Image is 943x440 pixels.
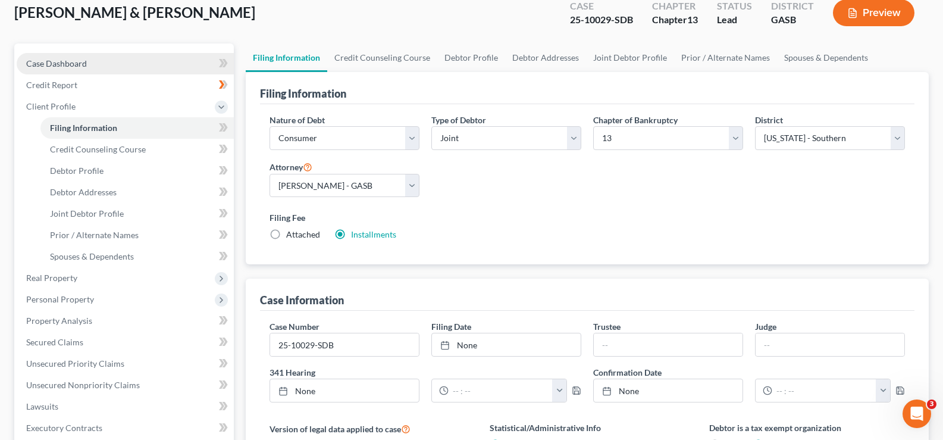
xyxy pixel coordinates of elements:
span: Debtor Addresses [50,187,117,197]
span: Debtor Profile [50,166,104,176]
label: Chapter of Bankruptcy [593,114,678,126]
div: Case Information [260,293,344,307]
a: Secured Claims [17,332,234,353]
span: Secured Claims [26,337,83,347]
a: Spouses & Dependents [40,246,234,267]
a: Credit Counseling Course [327,43,437,72]
span: Filing Information [50,123,117,133]
iframe: Intercom live chat [903,400,931,428]
span: Prior / Alternate Names [50,230,139,240]
input: -- : -- [449,379,553,402]
div: 25-10029-SDB [570,13,633,27]
input: -- [756,333,904,356]
span: Property Analysis [26,316,92,326]
span: Joint Debtor Profile [50,208,124,219]
label: 341 Hearing [264,366,587,379]
label: Attorney [270,160,312,174]
label: Case Number [270,320,319,333]
span: Credit Counseling Course [50,144,146,154]
a: Prior / Alternate Names [40,224,234,246]
a: None [594,379,743,402]
label: Debtor is a tax exempt organization [709,422,905,434]
a: Executory Contracts [17,417,234,439]
a: Filing Information [246,43,327,72]
span: Real Property [26,273,77,283]
span: Lawsuits [26,401,58,411]
a: None [270,379,419,402]
a: Unsecured Nonpriority Claims [17,375,234,396]
a: Debtor Addresses [505,43,586,72]
a: Installments [351,229,396,239]
a: Debtor Addresses [40,182,234,203]
span: Executory Contracts [26,423,102,433]
a: Joint Debtor Profile [40,203,234,224]
a: Credit Report [17,74,234,96]
span: Unsecured Nonpriority Claims [26,380,140,390]
a: Prior / Alternate Names [674,43,777,72]
span: 13 [687,14,698,25]
a: Joint Debtor Profile [586,43,674,72]
a: Unsecured Priority Claims [17,353,234,375]
span: Credit Report [26,80,77,90]
label: Trustee [593,320,621,333]
a: Filing Information [40,117,234,139]
a: Credit Counseling Course [40,139,234,160]
span: Personal Property [26,294,94,304]
input: Enter case number... [270,333,419,356]
div: GASB [771,13,814,27]
a: Lawsuits [17,396,234,417]
a: Case Dashboard [17,53,234,74]
label: Version of legal data applied to case [270,422,465,436]
label: Statistical/Administrative Info [490,422,685,434]
input: -- [594,333,743,356]
a: Property Analysis [17,310,234,332]
label: Judge [755,320,776,333]
span: 3 [927,400,936,409]
span: Case Dashboard [26,58,87,68]
label: Nature of Debt [270,114,325,126]
a: Debtor Profile [437,43,505,72]
div: Filing Information [260,86,346,101]
label: Confirmation Date [587,366,911,379]
span: Unsecured Priority Claims [26,358,124,369]
label: Filing Fee [270,211,905,224]
a: Debtor Profile [40,160,234,182]
span: [PERSON_NAME] & [PERSON_NAME] [14,4,255,21]
span: Attached [286,229,320,239]
div: Lead [717,13,752,27]
label: Type of Debtor [431,114,486,126]
div: Chapter [652,13,698,27]
a: None [432,333,581,356]
span: Spouses & Dependents [50,251,134,261]
input: -- : -- [772,379,876,402]
span: Client Profile [26,101,76,111]
label: Filing Date [431,320,471,333]
a: Spouses & Dependents [777,43,875,72]
label: District [755,114,783,126]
